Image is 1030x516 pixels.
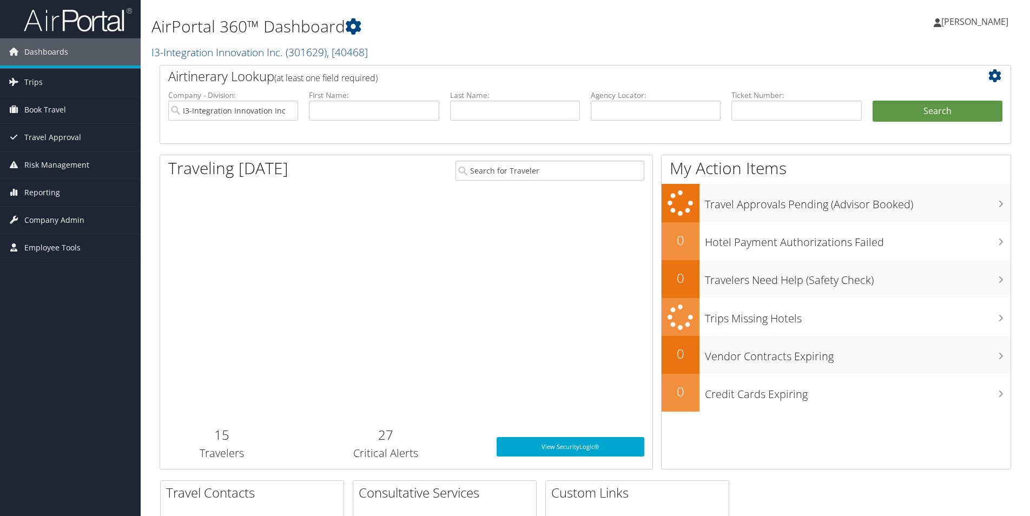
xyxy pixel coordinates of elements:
[551,484,729,502] h2: Custom Links
[291,426,480,444] h2: 27
[450,90,580,101] label: Last Name:
[24,124,81,151] span: Travel Approval
[591,90,721,101] label: Agency Locator:
[662,382,699,401] h2: 0
[24,96,66,123] span: Book Travel
[662,157,1011,180] h1: My Action Items
[309,90,439,101] label: First Name:
[359,484,536,502] h2: Consultative Services
[168,446,275,461] h3: Travelers
[662,298,1011,336] a: Trips Missing Hotels
[291,446,480,461] h3: Critical Alerts
[24,69,43,96] span: Trips
[24,7,132,32] img: airportal-logo.png
[151,15,730,38] h1: AirPortal 360™ Dashboard
[327,45,368,59] span: , [ 40468 ]
[941,16,1008,28] span: [PERSON_NAME]
[168,157,288,180] h1: Traveling [DATE]
[166,484,344,502] h2: Travel Contacts
[934,5,1019,38] a: [PERSON_NAME]
[168,426,275,444] h2: 15
[662,260,1011,298] a: 0Travelers Need Help (Safety Check)
[168,67,932,85] h2: Airtinerary Lookup
[455,161,644,181] input: Search for Traveler
[662,336,1011,374] a: 0Vendor Contracts Expiring
[662,345,699,363] h2: 0
[151,45,368,59] a: I3-Integration Innovation Inc.
[662,269,699,287] h2: 0
[24,151,89,178] span: Risk Management
[662,184,1011,222] a: Travel Approvals Pending (Advisor Booked)
[24,179,60,206] span: Reporting
[24,234,81,261] span: Employee Tools
[731,90,861,101] label: Ticket Number:
[168,90,298,101] label: Company - Division:
[662,374,1011,412] a: 0Credit Cards Expiring
[705,343,1011,364] h3: Vendor Contracts Expiring
[705,191,1011,212] h3: Travel Approvals Pending (Advisor Booked)
[662,222,1011,260] a: 0Hotel Payment Authorizations Failed
[705,267,1011,288] h3: Travelers Need Help (Safety Check)
[274,72,378,84] span: (at least one field required)
[24,207,84,234] span: Company Admin
[286,45,327,59] span: ( 301629 )
[705,306,1011,326] h3: Trips Missing Hotels
[873,101,1002,122] button: Search
[662,231,699,249] h2: 0
[497,437,644,457] a: View SecurityLogic®
[705,229,1011,250] h3: Hotel Payment Authorizations Failed
[24,38,68,65] span: Dashboards
[705,381,1011,402] h3: Credit Cards Expiring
